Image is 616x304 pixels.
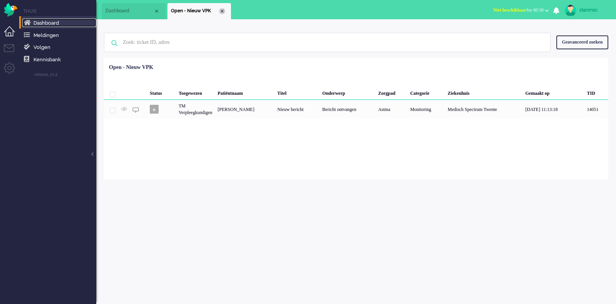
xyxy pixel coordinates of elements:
[22,43,96,51] a: Following
[109,64,153,71] div: Open - Nieuw VPK
[584,100,608,119] div: 14051
[523,100,584,119] div: [DATE] 11:13:18
[493,7,544,13] span: for 00:30
[104,100,608,119] div: 14051
[320,100,375,119] div: Bericht ontvangen
[176,100,215,119] div: TM Verpleegkundigen
[22,31,96,39] a: Notifications menu item
[565,5,576,16] img: avatar
[176,84,215,100] div: Toegewezen
[150,105,159,114] span: o
[102,3,166,19] li: Dashboard
[445,100,523,119] div: Medisch Spectrum Twente
[33,57,61,62] span: Kennisbank
[22,55,96,64] a: Knowledge base
[320,84,375,100] div: Onderwerp
[407,100,445,119] div: Monitoring
[219,8,225,14] div: Close tab
[4,44,21,62] li: Tickets menu
[23,8,96,14] li: Home menu item
[215,84,275,100] div: Patiëntnaam
[523,84,584,100] div: Gemaakt op
[489,5,553,16] button: Niet beschikbaarfor 00:30
[34,72,57,77] span: release_2.1.2
[33,20,59,26] span: Dashboard
[33,44,50,50] span: Volgen
[22,18,96,27] a: Dashboard menu item
[275,84,320,100] div: Titel
[33,32,59,38] span: Meldingen
[154,8,160,14] div: Close tab
[147,84,176,100] div: Status
[445,84,523,100] div: Ziekenhuis
[407,84,445,100] div: Categorie
[489,2,553,19] li: Niet beschikbaarfor 00:30
[4,26,21,44] li: Dashboard menu
[493,7,527,13] span: Niet beschikbaar
[563,5,608,16] a: stanmsc
[584,84,608,100] div: TID
[375,84,407,100] div: Zorgpad
[556,35,608,49] div: Geavanceerd zoeken
[579,6,608,14] div: stanmsc
[104,33,124,53] img: ic-search-icon.svg
[4,3,17,17] img: flow_omnibird.svg
[275,100,320,119] div: Nieuw bericht
[171,8,219,14] span: Open - Nieuw VPK
[215,100,275,119] div: [PERSON_NAME]
[132,107,139,113] img: ic_chat_grey.svg
[375,100,407,119] div: Astma
[4,62,21,80] li: Admin menu
[117,33,540,52] input: Zoek: ticket ID, adres
[167,3,231,19] li: View
[105,8,154,14] span: Dashboard
[4,5,17,11] a: Omnidesk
